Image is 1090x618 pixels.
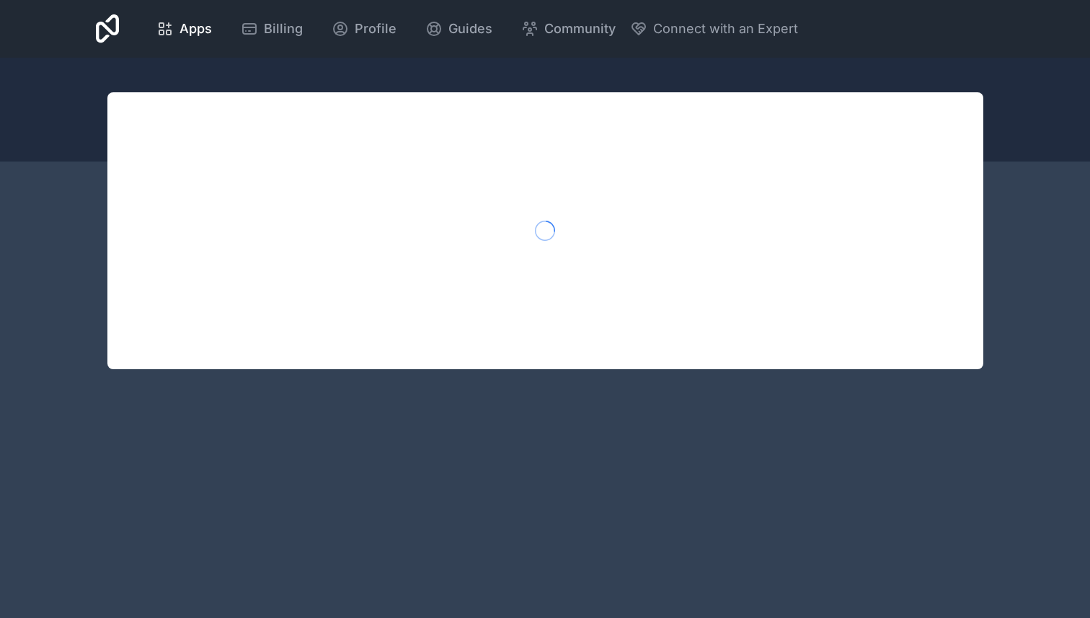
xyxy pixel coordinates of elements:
a: Apps [145,13,223,45]
a: Profile [320,13,408,45]
a: Guides [414,13,504,45]
a: Community [510,13,627,45]
span: Billing [264,19,303,39]
span: Apps [180,19,212,39]
span: Profile [355,19,396,39]
button: Connect with an Expert [630,19,798,39]
span: Connect with an Expert [653,19,798,39]
span: Community [544,19,616,39]
span: Guides [448,19,492,39]
a: Billing [229,13,314,45]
